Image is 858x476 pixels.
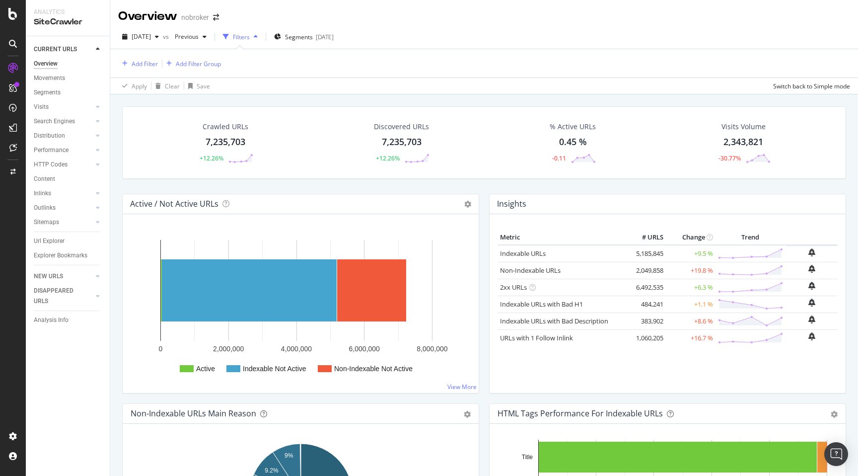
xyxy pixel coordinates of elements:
[151,78,180,94] button: Clear
[34,73,65,83] div: Movements
[118,58,158,70] button: Add Filter
[34,315,103,325] a: Analysis Info
[34,59,103,69] a: Overview
[285,452,293,459] text: 9%
[34,145,93,156] a: Performance
[552,154,566,162] div: -0.11
[131,230,471,385] svg: A chart.
[34,250,103,261] a: Explorer Bookmarks
[773,82,850,90] div: Switch back to Simple mode
[808,332,815,340] div: bell-plus
[550,122,596,132] div: % Active URLs
[723,136,763,149] div: 2,343,821
[270,29,338,45] button: Segments[DATE]
[34,174,55,184] div: Content
[316,33,334,41] div: [DATE]
[132,82,147,90] div: Apply
[233,33,250,41] div: Filters
[626,313,666,329] td: 383,902
[34,145,69,156] div: Performance
[162,58,221,70] button: Add Filter Group
[243,365,306,373] text: Indexable Not Active
[213,14,219,21] div: arrow-right-arrow-left
[808,299,815,307] div: bell-plus
[34,116,93,127] a: Search Engines
[34,87,103,98] a: Segments
[349,345,380,353] text: 6,000,000
[500,249,546,258] a: Indexable URLs
[626,262,666,279] td: 2,049,858
[34,16,102,28] div: SiteCrawler
[34,87,61,98] div: Segments
[34,217,93,228] a: Sitemaps
[219,29,262,45] button: Filters
[213,345,244,353] text: 2,000,000
[130,197,218,211] h4: Active / Not Active URLs
[666,279,715,296] td: +6.3 %
[382,136,422,149] div: 7,235,703
[500,317,608,325] a: Indexable URLs with Bad Description
[666,329,715,346] td: +16.7 %
[808,282,815,290] div: bell-plus
[34,59,58,69] div: Overview
[196,365,215,373] text: Active
[34,73,103,83] a: Movements
[417,345,447,353] text: 8,000,000
[522,454,533,461] text: Title
[666,313,715,329] td: +8.6 %
[769,78,850,94] button: Switch back to Simple mode
[34,131,65,141] div: Distribution
[374,122,429,132] div: Discovered URLs
[34,8,102,16] div: Analytics
[34,116,75,127] div: Search Engines
[34,203,93,213] a: Outlinks
[159,345,163,353] text: 0
[498,408,663,418] div: HTML Tags Performance for Indexable URLs
[376,154,400,162] div: +12.26%
[197,82,210,90] div: Save
[265,467,279,474] text: 9.2%
[132,32,151,41] span: 2025 Sep. 1st
[808,265,815,273] div: bell-plus
[34,236,103,246] a: Url Explorer
[171,29,211,45] button: Previous
[34,217,59,228] div: Sitemaps
[626,230,666,245] th: # URLS
[666,245,715,262] td: +9.5 %
[500,333,573,342] a: URLs with 1 Follow Inlink
[132,60,158,68] div: Add Filter
[626,279,666,296] td: 6,492,535
[118,29,163,45] button: [DATE]
[34,203,56,213] div: Outlinks
[500,266,561,275] a: Non-Indexable URLs
[500,300,583,309] a: Indexable URLs with Bad H1
[34,159,68,170] div: HTTP Codes
[464,201,471,208] i: Options
[666,296,715,313] td: +1.1 %
[118,8,177,25] div: Overview
[285,33,313,41] span: Segments
[715,230,786,245] th: Trend
[721,122,766,132] div: Visits Volume
[171,32,199,41] span: Previous
[497,197,526,211] h4: Insights
[34,286,84,307] div: DISAPPEARED URLS
[34,44,77,55] div: CURRENT URLS
[498,230,626,245] th: Metric
[206,136,245,149] div: 7,235,703
[34,188,51,199] div: Inlinks
[203,122,248,132] div: Crawled URLs
[666,262,715,279] td: +19.8 %
[666,230,715,245] th: Change
[626,329,666,346] td: 1,060,205
[165,82,180,90] div: Clear
[34,250,87,261] div: Explorer Bookmarks
[334,365,413,373] text: Non-Indexable Not Active
[626,296,666,313] td: 484,241
[34,102,49,112] div: Visits
[831,411,838,418] div: gear
[34,271,63,282] div: NEW URLS
[626,245,666,262] td: 5,185,845
[281,345,312,353] text: 4,000,000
